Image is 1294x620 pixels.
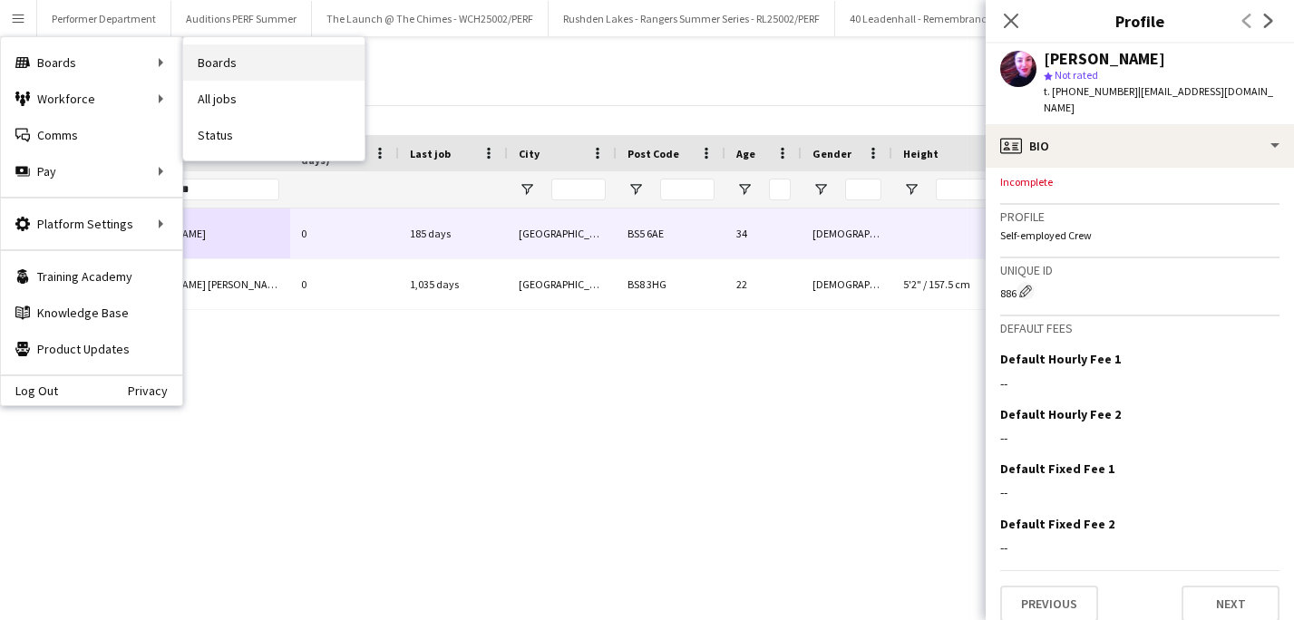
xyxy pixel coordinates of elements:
span: Age [736,147,755,160]
span: | [EMAIL_ADDRESS][DOMAIN_NAME] [1044,84,1273,114]
div: Pay [1,153,182,189]
button: The Launch @ The Chimes - WCH25002/PERF [312,1,549,36]
div: -- [1000,375,1279,392]
a: Comms [1,117,182,153]
span: [PERSON_NAME] [PERSON_NAME] [129,277,285,291]
div: 185 days [399,208,508,258]
input: Height Filter Input [936,179,1063,200]
input: City Filter Input [551,179,606,200]
a: Product Updates [1,331,182,367]
div: 0 [290,208,399,258]
div: -- [1000,430,1279,446]
a: Privacy [128,383,182,398]
a: Training Academy [1,258,182,295]
div: [GEOGRAPHIC_DATA] [508,208,617,258]
div: Platform Settings [1,206,182,242]
div: Bio [986,124,1294,168]
h3: Default fees [1000,320,1279,336]
div: Workforce [1,81,182,117]
span: Gender [812,147,851,160]
span: Post Code [628,147,679,160]
h3: Default Hourly Fee 1 [1000,351,1121,367]
h3: Default Fixed Fee 1 [1000,460,1114,477]
button: Auditions PERF Summer [171,1,312,36]
div: 886 [1000,282,1279,300]
input: Post Code Filter Input [660,179,715,200]
span: Height [903,147,939,160]
button: Open Filter Menu [519,181,535,198]
span: City [519,147,540,160]
button: 40 Leadenhall - Remembrance Band - 40LH25002/PERF [835,1,1118,36]
input: Full Name Filter Input [161,179,279,200]
a: Status [183,117,365,153]
div: 34 [725,208,802,258]
h3: Default Hourly Fee 2 [1000,406,1121,422]
div: [DEMOGRAPHIC_DATA] [802,208,892,258]
button: Open Filter Menu [628,181,644,198]
a: Boards [183,44,365,81]
p: Self-employed Crew [1000,228,1279,242]
h3: Unique ID [1000,262,1279,278]
button: Open Filter Menu [812,181,829,198]
div: 22 [725,259,802,309]
button: Performer Department [37,1,171,36]
button: Rushden Lakes - Rangers Summer Series - RL25002/PERF [549,1,835,36]
div: [DEMOGRAPHIC_DATA] [802,259,892,309]
div: Boards [1,44,182,81]
span: t. [PHONE_NUMBER] [1044,84,1138,98]
div: 5'2" / 157.5 cm [892,259,1074,309]
a: Log Out [1,383,58,398]
div: 1,035 days [399,259,508,309]
h3: Profile [1000,208,1279,225]
div: -- [1000,484,1279,500]
h3: Default Fixed Fee 2 [1000,516,1114,532]
div: -- [1000,539,1279,556]
a: All jobs [183,81,365,117]
h3: Profile [986,9,1294,33]
input: Gender Filter Input [845,179,881,200]
span: Not rated [1055,68,1098,82]
input: Age Filter Input [769,179,791,200]
div: 0 [290,259,399,309]
p: Incomplete [1000,175,1279,189]
button: Open Filter Menu [903,181,919,198]
button: Open Filter Menu [736,181,753,198]
div: [PERSON_NAME] [1044,51,1165,67]
a: Knowledge Base [1,295,182,331]
div: BS8 3HG [617,259,725,309]
span: Last job [410,147,451,160]
div: BS5 6AE [617,208,725,258]
div: [GEOGRAPHIC_DATA] [508,259,617,309]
